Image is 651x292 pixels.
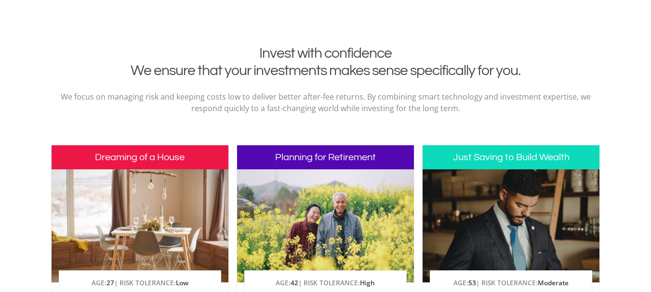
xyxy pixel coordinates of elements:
[423,145,599,169] h3: Just Saving to Build Wealth
[468,278,476,287] span: 53
[52,145,228,169] h3: Dreaming of a House
[538,278,569,287] span: Moderate
[237,145,414,169] h3: Planning for Retirement
[58,91,593,114] p: We focus on managing risk and keeping costs low to deliver better after-fee returns. By combining...
[58,45,593,79] h2: Invest with confidence We ensure that your investments makes sense specifically for you.
[106,278,114,287] span: 27
[360,278,375,287] span: High
[176,278,188,287] span: Low
[291,278,298,287] span: 42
